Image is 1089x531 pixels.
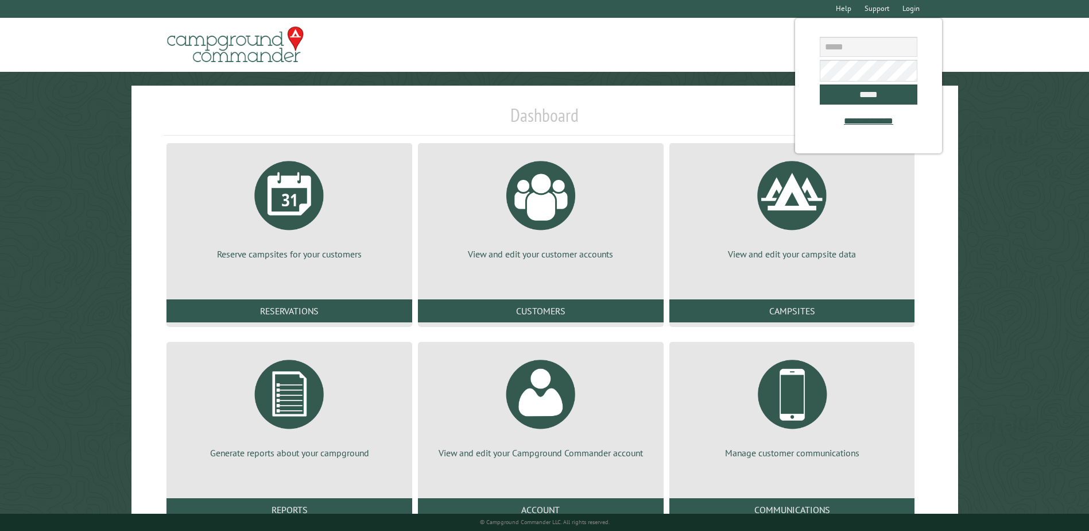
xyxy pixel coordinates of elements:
[683,248,901,260] p: View and edit your campsite data
[180,447,398,459] p: Generate reports about your campground
[166,498,412,521] a: Reports
[164,104,925,136] h1: Dashboard
[180,351,398,459] a: Generate reports about your campground
[432,152,650,260] a: View and edit your customer accounts
[669,498,915,521] a: Communications
[480,518,610,526] small: © Campground Commander LLC. All rights reserved.
[432,447,650,459] p: View and edit your Campground Commander account
[180,248,398,260] p: Reserve campsites for your customers
[683,152,901,260] a: View and edit your campsite data
[432,248,650,260] p: View and edit your customer accounts
[166,299,412,322] a: Reservations
[683,351,901,459] a: Manage customer communications
[418,299,664,322] a: Customers
[418,498,664,521] a: Account
[432,351,650,459] a: View and edit your Campground Commander account
[164,22,307,67] img: Campground Commander
[669,299,915,322] a: Campsites
[683,447,901,459] p: Manage customer communications
[180,152,398,260] a: Reserve campsites for your customers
